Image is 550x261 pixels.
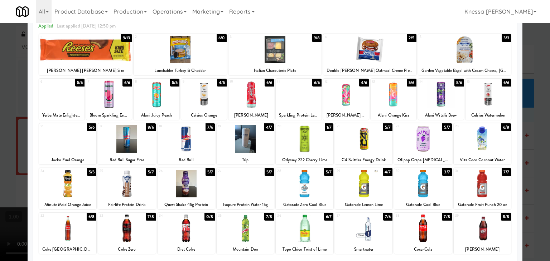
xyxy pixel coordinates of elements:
[57,23,116,29] span: Last applied [DATE] 12:50 pm
[407,79,416,87] div: 5/6
[419,66,510,75] div: Garden Vegetable Bagel with Cream Cheese, [GEOGRAPHIC_DATA]
[325,79,346,85] div: 12
[159,156,214,164] div: Red Bull
[228,111,274,120] div: [PERSON_NAME]
[465,111,511,120] div: Celsius Watermelon
[337,213,364,219] div: 37
[134,111,179,120] div: Alani Juicy Peach
[134,79,179,120] div: 85/5Alani Juicy Peach
[217,200,274,209] div: Isopure Protein Water 15g
[420,34,465,40] div: 5
[98,213,155,254] div: 337/8Coke Zero
[87,168,96,176] div: 5/5
[442,168,452,176] div: 3/7
[276,168,333,209] div: 285/7Gatorade Zero Cool Blue
[134,34,227,75] div: 26/0Lunchables Turkey & Cheddar
[394,245,452,254] div: Coca-Cola
[277,156,332,164] div: Odyssey 222 Cherry Lime
[442,123,452,131] div: 5/7
[98,168,155,209] div: 255/7Fairlife Protein Drink
[230,66,320,75] div: Italian Charcuterie Plate
[324,168,333,176] div: 5/7
[40,79,62,85] div: 6
[40,245,95,254] div: Coke [GEOGRAPHIC_DATA]
[276,245,333,254] div: Topo Chico Twist of Lime
[501,123,511,131] div: 6/8
[265,168,274,176] div: 5/7
[218,213,245,219] div: 35
[228,34,322,75] div: 39/8Italian Charcuterie Plate
[39,168,96,209] div: 245/5Minute Maid Orange Juice
[40,66,131,75] div: [PERSON_NAME] [PERSON_NAME] Size
[228,66,322,75] div: Italian Charcuterie Plate
[454,168,511,209] div: 317/7Gatorade Fruit Punch 20 oz
[40,123,68,129] div: 16
[230,34,275,40] div: 3
[146,168,155,176] div: 5/7
[135,34,180,40] div: 2
[159,168,186,174] div: 26
[336,245,391,254] div: Smartwater
[181,111,227,120] div: Celsius Orange
[276,200,333,209] div: Gatorade Zero Cool Blue
[337,168,364,174] div: 29
[218,168,245,174] div: 27
[359,79,369,87] div: 4/6
[146,123,155,131] div: 8/6
[465,79,511,120] div: 156/6Celsius Watermelon
[455,245,510,254] div: [PERSON_NAME]
[100,213,127,219] div: 33
[455,200,510,209] div: Gatorade Fruit Punch 20 oz
[336,200,391,209] div: Gatorade Lemon Lime
[383,213,392,221] div: 7/6
[277,79,299,85] div: 11
[337,123,364,129] div: 21
[395,156,450,164] div: Olipop Grape [MEDICAL_DATA] Soda
[40,213,68,219] div: 32
[183,79,204,85] div: 9
[323,79,369,120] div: 124/6[PERSON_NAME] Twist
[39,245,96,254] div: Coke [GEOGRAPHIC_DATA]
[217,213,274,254] div: 357/8Mountain Dew
[276,156,333,164] div: Odyssey 222 Cherry Lime
[230,79,251,85] div: 10
[383,168,392,176] div: 4/7
[100,123,127,129] div: 17
[502,34,511,42] div: 3/3
[158,245,215,254] div: Diet Coke
[204,213,215,221] div: 0/8
[335,213,392,254] div: 377/6Smartwater
[87,213,96,221] div: 6/8
[276,123,333,164] div: 201/7Odyssey 222 Cherry Lime
[87,123,96,131] div: 5/6
[159,213,186,219] div: 34
[39,66,132,75] div: [PERSON_NAME] [PERSON_NAME] Size
[86,79,132,120] div: 76/6Bloom Sparkling Energy
[39,111,85,120] div: Yerba Mate Enlighten Mint
[277,245,332,254] div: Topo Chico Twist of Lime
[323,34,416,75] div: 42/5Double [PERSON_NAME] Oatmeal Creme Pie, [PERSON_NAME]
[394,168,452,209] div: 303/7Gatorade Cool Blue
[335,123,392,164] div: 215/7C4 Skittles Energy Drink
[277,123,304,129] div: 20
[98,123,155,164] div: 178/6Red Bull Sugar Free
[218,156,273,164] div: Trip
[394,156,452,164] div: Olipop Grape [MEDICAL_DATA] Soda
[135,79,156,85] div: 8
[39,34,132,75] div: 19/13[PERSON_NAME] [PERSON_NAME] Size
[98,245,155,254] div: Coke Zero
[418,111,464,120] div: Alani Witch's Brew
[218,200,273,209] div: Isopure Protein Water 15g
[395,200,450,209] div: Gatorade Cool Blue
[264,213,274,221] div: 7/8
[394,123,452,164] div: 225/7Olipop Grape [MEDICAL_DATA] Soda
[418,79,464,120] div: 145/6Alani Witch's Brew
[407,34,416,42] div: 2/5
[39,123,96,164] div: 165/6Jocko Fuel Orange
[99,245,154,254] div: Coke Zero
[217,34,227,42] div: 6/0
[39,200,96,209] div: Minute Maid Orange Juice
[75,79,85,87] div: 5/6
[502,168,511,176] div: 7/7
[418,66,511,75] div: Garden Vegetable Bagel with Cream Cheese, [GEOGRAPHIC_DATA]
